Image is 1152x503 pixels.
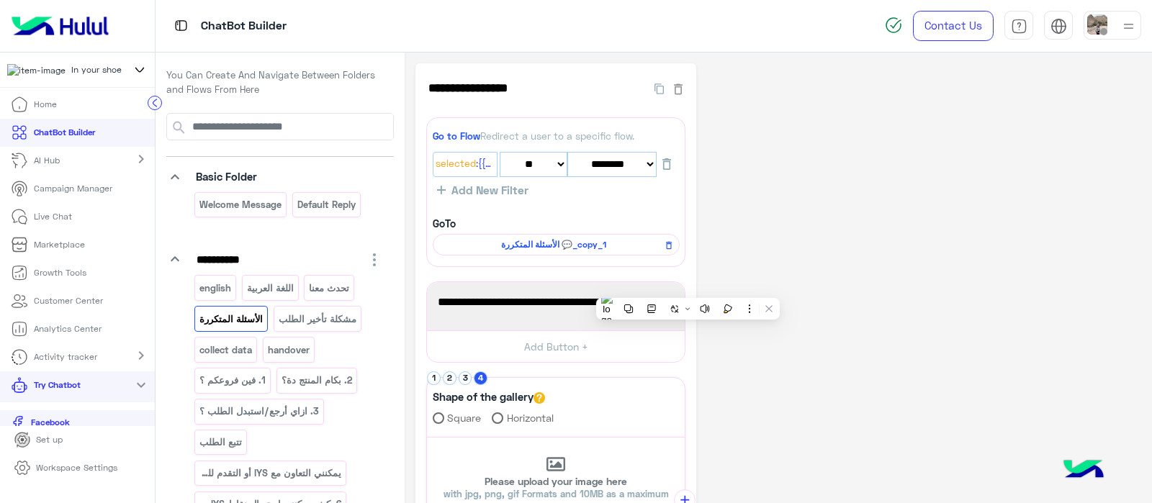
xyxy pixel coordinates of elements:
[427,371,441,385] button: 1
[199,465,343,481] p: يمكنني التعاون مع IYS أو التقدم للحصول على وظيفة؟
[34,182,112,195] p: Campaign Manager
[647,80,671,96] button: Duplicate Flow
[25,416,75,429] p: Facebook
[172,17,190,35] img: tab
[296,196,356,213] p: Default reply
[3,454,129,482] a: Workspace Settings
[277,311,357,327] p: مشكلة تأخير الطلب
[34,294,103,307] p: Customer Center
[885,17,902,34] img: spinner
[166,168,184,186] i: keyboard_arrow_down
[132,347,150,364] mat-icon: chevron_right
[433,234,680,255] div: الأسئلة المتكررة 💬_copy_1
[459,371,472,385] button: 3
[34,322,102,335] p: Analytics Center
[308,280,351,296] p: تحدث معنا
[660,236,678,254] button: Remove Flow
[438,293,674,312] span: اعثر على إجابات لأكثر الأسئلة شيوعًا ❓💬
[34,266,86,279] p: Growth Tools
[436,156,476,172] span: Selected
[34,210,72,223] p: Live Chat
[36,461,117,474] p: Workspace Settings
[34,379,81,391] p: Try Chatbot
[34,154,60,167] p: AI Hub
[492,410,554,425] label: Horizontal
[474,371,487,385] button: 4
[266,342,310,358] p: handover
[433,389,545,405] label: Shape of the gallery
[446,183,528,196] span: Add New Filter
[1011,18,1027,35] img: tab
[433,183,533,197] button: Add New Filter
[433,130,480,142] span: Go to Flow
[166,68,394,96] p: You Can Create And Navigate Between Folders and Flows From Here
[199,403,320,420] p: 3. ازاي أرجع/استبدل الطلب ؟
[199,280,233,296] p: english
[476,156,495,172] span: :{{ChannelId}}
[1058,445,1109,496] img: hulul-logo.png
[132,376,150,394] mat-icon: expand_more
[6,11,114,41] img: Logo
[441,238,667,251] span: الأسئلة المتكررة 💬_copy_1
[36,433,63,446] p: Set up
[199,196,283,213] p: Welcome Message
[34,350,97,363] p: Activity tracker
[166,250,184,268] i: keyboard_arrow_down
[199,434,243,450] p: تتبع الطلب
[433,410,482,425] label: Square
[201,17,287,36] p: ChatBot Builder
[34,126,95,139] p: ChatBot Builder
[433,129,680,143] div: Redirect a user to a specific flow.
[132,150,150,168] mat-icon: chevron_right
[199,342,253,358] p: collect data
[199,311,264,327] p: الأسئلة المتكررة
[671,80,685,96] button: Delete Flow
[443,371,456,385] button: 2
[433,217,456,230] b: GoTo
[196,170,257,183] span: Basic Folder
[199,372,267,389] p: 1. فين فروعكم ؟
[280,372,353,389] p: 2. بكام المنتج دة؟
[1120,17,1138,35] img: profile
[1004,11,1033,41] a: tab
[427,330,685,363] button: Add Button +
[7,64,66,77] img: 300744643126508
[1050,18,1067,35] img: tab
[1087,14,1107,35] img: userImage
[3,426,74,454] a: Set up
[913,11,994,41] a: Contact Us
[34,98,57,111] p: Home
[34,238,85,251] p: Marketplace
[71,63,122,76] span: In your shoe
[246,280,294,296] p: اللغة العربية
